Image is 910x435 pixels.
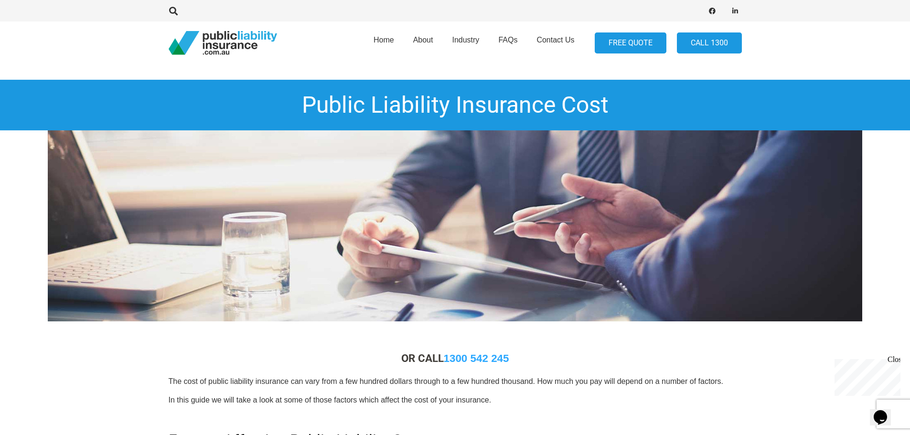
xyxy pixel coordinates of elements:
a: 1300 542 245 [444,352,509,364]
a: FAQs [489,19,527,67]
div: Chat live with an agent now!Close [4,4,66,69]
a: Contact Us [527,19,584,67]
a: Search [164,7,183,15]
img: Public liability Insurance Cost [48,130,862,321]
a: Industry [442,19,489,67]
span: About [413,36,433,44]
a: About [404,19,443,67]
span: Home [374,36,394,44]
a: Facebook [706,4,719,18]
iframe: chat widget [831,355,900,396]
span: Contact Us [536,36,574,44]
a: pli_logotransparent [169,31,277,55]
strong: OR CALL [401,352,509,364]
p: The cost of public liability insurance can vary from a few hundred dollars through to a few hundr... [169,376,742,387]
a: Call 1300 [677,32,742,54]
span: Industry [452,36,479,44]
a: Home [364,19,404,67]
a: FREE QUOTE [595,32,666,54]
a: LinkedIn [728,4,742,18]
iframe: chat widget [870,397,900,425]
span: FAQs [498,36,517,44]
p: In this guide we will take a look at some of those factors which affect the cost of your insurance. [169,395,742,405]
